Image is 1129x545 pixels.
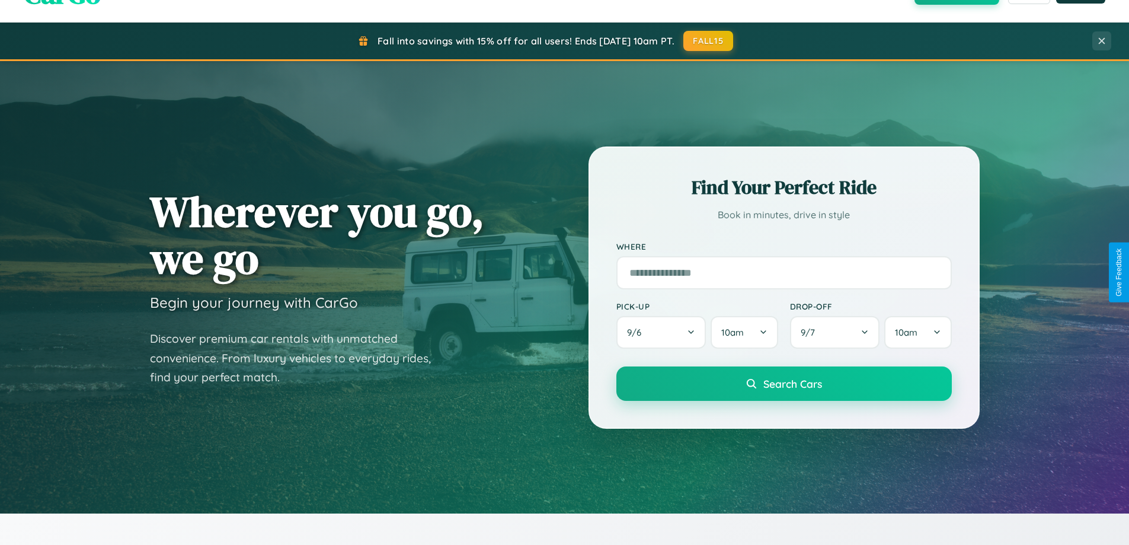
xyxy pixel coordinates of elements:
button: 9/6 [616,316,706,349]
span: Search Cars [763,377,822,390]
div: Give Feedback [1115,248,1123,297]
button: 9/7 [790,316,880,349]
span: 10am [895,327,917,338]
button: FALL15 [683,31,733,51]
p: Book in minutes, drive in style [616,206,952,224]
span: 10am [721,327,744,338]
span: Fall into savings with 15% off for all users! Ends [DATE] 10am PT. [378,35,674,47]
button: 10am [711,316,778,349]
h2: Find Your Perfect Ride [616,174,952,200]
button: 10am [884,316,951,349]
h3: Begin your journey with CarGo [150,294,358,311]
span: 9 / 6 [627,327,647,338]
label: Drop-off [790,301,952,311]
h1: Wherever you go, we go [150,188,484,282]
p: Discover premium car rentals with unmatched convenience. From luxury vehicles to everyday rides, ... [150,329,446,387]
label: Where [616,241,952,251]
span: 9 / 7 [801,327,821,338]
label: Pick-up [616,301,778,311]
button: Search Cars [616,366,952,401]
